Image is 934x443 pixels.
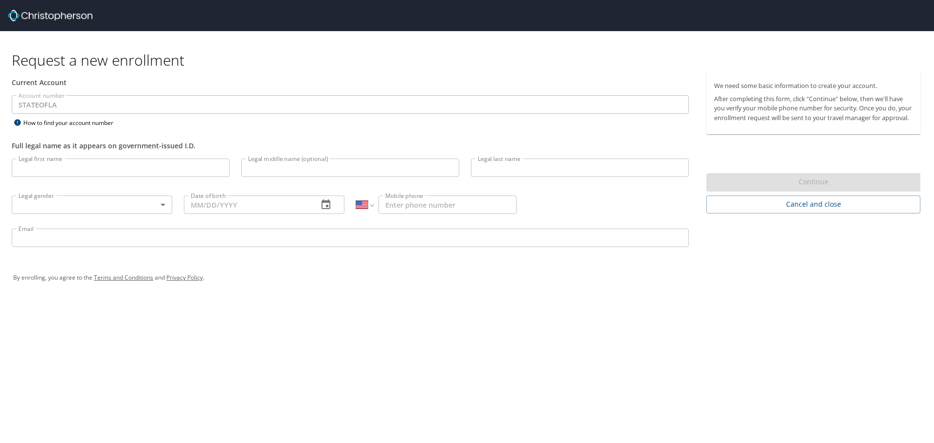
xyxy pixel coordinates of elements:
[8,10,92,21] img: cbt logo
[714,81,913,90] p: We need some basic information to create your account.
[12,117,133,129] div: How to find your account number
[94,273,153,282] a: Terms and Conditions
[13,266,921,290] div: By enrolling, you agree to the and .
[12,141,689,151] div: Full legal name as it appears on government-issued I.D.
[12,77,689,88] div: Current Account
[714,94,913,123] p: After completing this form, click "Continue" below, then we'll have you verify your mobile phone ...
[184,195,310,214] input: MM/DD/YYYY
[12,51,928,70] h1: Request a new enrollment
[714,198,913,211] span: Cancel and close
[12,195,172,214] div: ​
[378,195,517,214] input: Enter phone number
[166,273,203,282] a: Privacy Policy
[706,195,920,213] button: Cancel and close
